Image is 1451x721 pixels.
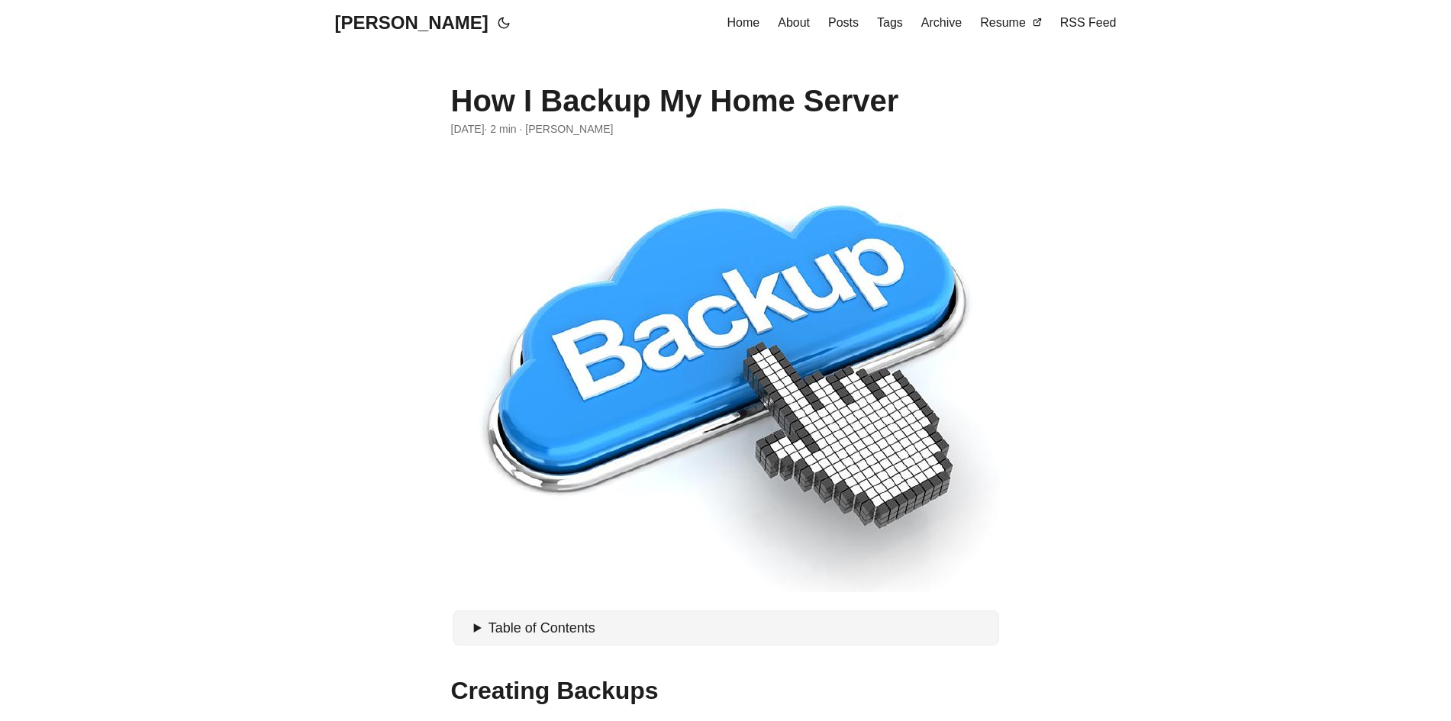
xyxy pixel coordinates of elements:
span: Posts [828,16,859,29]
span: Tags [877,16,903,29]
div: · 2 min · [PERSON_NAME] [451,121,1001,137]
span: Table of Contents [489,620,595,636]
span: About [778,16,810,29]
span: Home [727,16,760,29]
h1: How I Backup My Home Server [451,82,1001,119]
summary: Table of Contents [474,617,993,639]
h2: Creating Backups [451,676,1001,705]
span: Resume [980,16,1026,29]
span: 2021-05-02 00:00:00 +0000 UTC [451,121,485,137]
span: RSS Feed [1060,16,1117,29]
span: Archive [921,16,962,29]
